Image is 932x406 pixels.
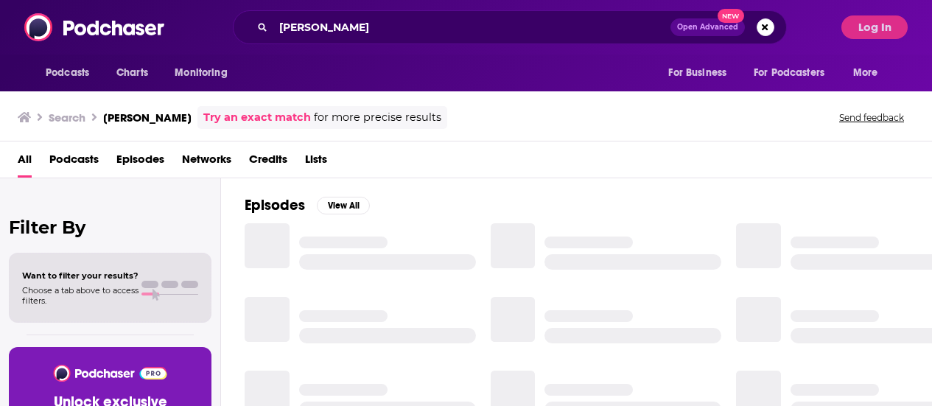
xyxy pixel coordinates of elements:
a: Lists [305,147,327,178]
span: Open Advanced [677,24,738,31]
button: View All [317,197,370,214]
a: Try an exact match [203,109,311,126]
button: Open AdvancedNew [670,18,745,36]
a: EpisodesView All [245,196,370,214]
h2: Filter By [9,217,211,238]
span: New [718,9,744,23]
span: For Podcasters [754,63,824,83]
span: Choose a tab above to access filters. [22,285,139,306]
input: Search podcasts, credits, & more... [273,15,670,39]
button: Log In [841,15,908,39]
button: open menu [658,59,745,87]
h3: [PERSON_NAME] [103,111,192,125]
img: Podchaser - Follow, Share and Rate Podcasts [52,365,168,382]
button: Send feedback [835,111,908,124]
button: open menu [744,59,846,87]
span: More [853,63,878,83]
img: Podchaser - Follow, Share and Rate Podcasts [24,13,166,41]
button: open menu [164,59,246,87]
div: Search podcasts, credits, & more... [233,10,787,44]
h2: Episodes [245,196,305,214]
span: Charts [116,63,148,83]
a: Charts [107,59,157,87]
span: For Business [668,63,726,83]
span: Want to filter your results? [22,270,139,281]
span: Podcasts [46,63,89,83]
a: Episodes [116,147,164,178]
a: Networks [182,147,231,178]
span: Monitoring [175,63,227,83]
button: open menu [843,59,897,87]
a: Credits [249,147,287,178]
span: for more precise results [314,109,441,126]
button: open menu [35,59,108,87]
a: Podcasts [49,147,99,178]
a: All [18,147,32,178]
h3: Search [49,111,85,125]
